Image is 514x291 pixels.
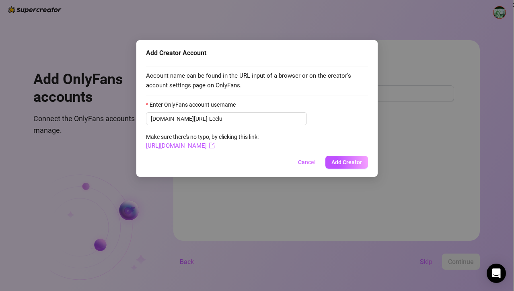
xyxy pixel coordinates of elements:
span: Add Creator [331,159,362,165]
span: Account name can be found in the URL input of a browser or on the creator's account settings page... [146,71,368,90]
button: Add Creator [325,156,368,169]
span: Cancel [298,159,316,165]
div: Add Creator Account [146,48,368,58]
input: Enter OnlyFans account username [209,114,302,123]
span: export [209,142,215,149]
span: Make sure there's no typo, by clicking this link: [146,134,259,149]
button: Cancel [292,156,322,169]
div: Open Intercom Messenger [487,264,506,283]
a: [URL][DOMAIN_NAME]export [146,142,215,149]
label: Enter OnlyFans account username [146,100,241,109]
span: [DOMAIN_NAME][URL] [151,114,208,123]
